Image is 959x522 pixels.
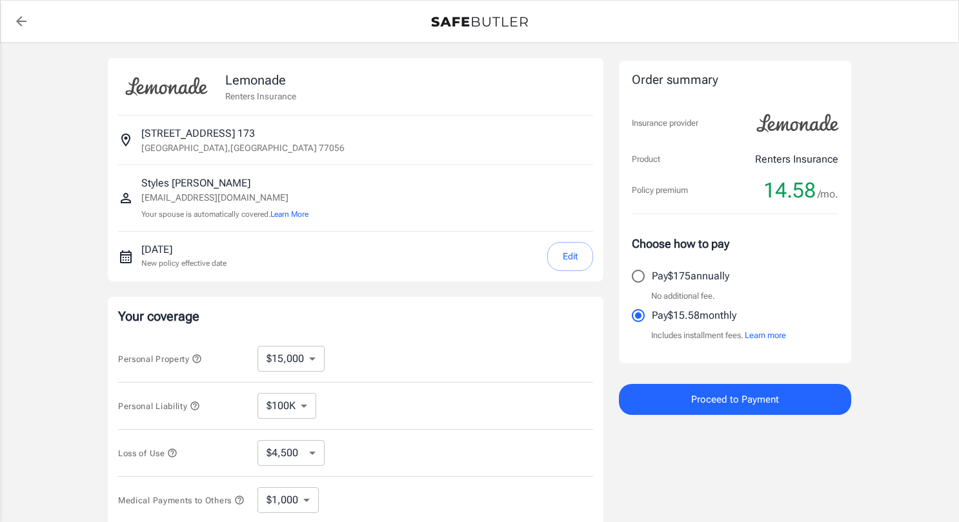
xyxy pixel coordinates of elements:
svg: Insured address [118,132,134,148]
button: Medical Payments to Others [118,492,245,508]
p: [GEOGRAPHIC_DATA] , [GEOGRAPHIC_DATA] 77056 [141,141,345,154]
p: Styles [PERSON_NAME] [141,176,308,191]
svg: New policy start date [118,249,134,265]
a: back to quotes [8,8,34,34]
p: [EMAIL_ADDRESS][DOMAIN_NAME] [141,191,308,205]
p: Insurance provider [632,117,698,130]
span: Proceed to Payment [691,391,779,408]
p: Lemonade [225,70,296,90]
span: Personal Property [118,354,202,364]
button: Learn More [270,208,308,220]
button: Edit [547,242,593,271]
span: Loss of Use [118,448,177,458]
button: Personal Property [118,351,202,366]
svg: Insured person [118,190,134,206]
p: Renters Insurance [755,152,838,167]
img: Lemonade [749,105,846,141]
img: Back to quotes [431,17,528,27]
p: Renters Insurance [225,90,296,103]
button: Learn more [745,329,786,342]
div: Order summary [632,71,838,90]
p: Pay $175 annually [652,268,729,284]
img: Lemonade [118,68,215,105]
button: Proceed to Payment [619,384,851,415]
p: Your spouse is automatically covered. [141,208,308,221]
p: Your coverage [118,307,593,325]
span: Personal Liability [118,401,200,411]
button: Personal Liability [118,398,200,414]
span: /mo. [818,185,838,203]
span: Medical Payments to Others [118,496,245,505]
button: Loss of Use [118,445,177,461]
p: Includes installment fees. [651,329,786,342]
p: Pay $15.58 monthly [652,308,736,323]
p: [STREET_ADDRESS] 173 [141,126,255,141]
p: Policy premium [632,184,688,197]
p: New policy effective date [141,257,227,269]
p: No additional fee. [651,290,715,303]
span: 14.58 [763,177,816,203]
p: Product [632,153,660,166]
p: Choose how to pay [632,235,838,252]
p: [DATE] [141,242,227,257]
